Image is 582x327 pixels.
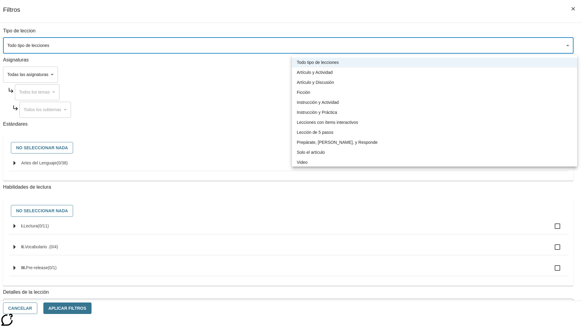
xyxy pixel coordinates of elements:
[292,137,577,147] li: Prepárate, [PERSON_NAME], y Responde
[292,68,577,78] li: Artículo y Actividad
[292,78,577,88] li: Artículo y Discusión
[292,107,577,117] li: Instrucción y Práctica
[292,97,577,107] li: Instrucción y Actividad
[292,88,577,97] li: Ficción
[292,147,577,157] li: Solo el artículo
[292,58,577,68] li: Todo tipo de lecciones
[292,55,577,170] ul: Seleccione un tipo de lección
[292,157,577,167] li: Video
[292,127,577,137] li: Lección de 5 pasos
[292,117,577,127] li: Lecciones con ítems interactivos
